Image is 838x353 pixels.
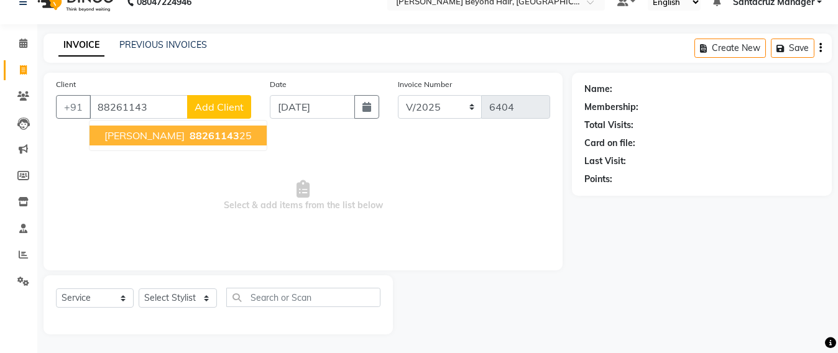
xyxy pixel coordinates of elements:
button: Add Client [187,95,251,119]
div: Card on file: [584,137,635,150]
button: Save [771,39,814,58]
a: INVOICE [58,34,104,57]
label: Client [56,79,76,90]
input: Search or Scan [226,288,380,307]
div: Name: [584,83,612,96]
div: Points: [584,173,612,186]
button: +91 [56,95,91,119]
ngb-highlight: 25 [187,129,252,142]
span: 88261143 [190,129,239,142]
div: Membership: [584,101,638,114]
input: Search by Name/Mobile/Email/Code [90,95,188,119]
a: PREVIOUS INVOICES [119,39,207,50]
button: Create New [694,39,766,58]
span: [PERSON_NAME] [104,129,185,142]
span: Select & add items from the list below [56,134,550,258]
div: Total Visits: [584,119,633,132]
label: Date [270,79,287,90]
div: Last Visit: [584,155,626,168]
span: Add Client [195,101,244,113]
label: Invoice Number [398,79,452,90]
